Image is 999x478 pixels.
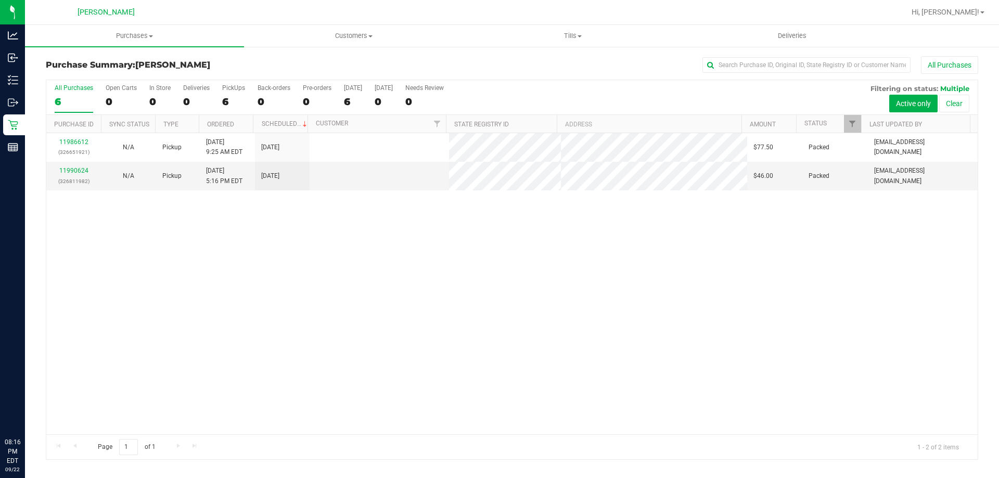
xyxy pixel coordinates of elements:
[25,31,244,41] span: Purchases
[207,121,234,128] a: Ordered
[262,120,309,127] a: Scheduled
[258,84,290,92] div: Back-orders
[163,121,178,128] a: Type
[463,25,682,47] a: Tills
[344,84,362,92] div: [DATE]
[405,84,444,92] div: Needs Review
[206,166,242,186] span: [DATE] 5:16 PM EDT
[78,8,135,17] span: [PERSON_NAME]
[702,57,911,73] input: Search Purchase ID, Original ID, State Registry ID or Customer Name...
[889,95,938,112] button: Active only
[804,120,827,127] a: Status
[8,120,18,130] inline-svg: Retail
[135,60,210,70] span: [PERSON_NAME]
[59,138,88,146] a: 11986612
[375,84,393,92] div: [DATE]
[557,115,741,133] th: Address
[10,395,42,426] iframe: Resource center
[683,25,902,47] a: Deliveries
[8,75,18,85] inline-svg: Inventory
[123,172,134,179] span: Not Applicable
[149,96,171,108] div: 0
[89,439,164,455] span: Page of 1
[753,171,773,181] span: $46.00
[206,137,242,157] span: [DATE] 9:25 AM EDT
[8,97,18,108] inline-svg: Outbound
[8,30,18,41] inline-svg: Analytics
[162,143,182,152] span: Pickup
[183,84,210,92] div: Deliveries
[405,96,444,108] div: 0
[869,121,922,128] a: Last Updated By
[109,121,149,128] a: Sync Status
[183,96,210,108] div: 0
[844,115,861,133] a: Filter
[59,167,88,174] a: 11990624
[245,31,463,41] span: Customers
[429,115,446,133] a: Filter
[921,56,978,74] button: All Purchases
[375,96,393,108] div: 0
[106,84,137,92] div: Open Carts
[454,121,509,128] a: State Registry ID
[8,53,18,63] inline-svg: Inbound
[53,176,95,186] p: (326811982)
[874,166,971,186] span: [EMAIL_ADDRESS][DOMAIN_NAME]
[222,84,245,92] div: PickUps
[909,439,967,455] span: 1 - 2 of 2 items
[8,142,18,152] inline-svg: Reports
[54,121,94,128] a: Purchase ID
[939,95,969,112] button: Clear
[303,96,331,108] div: 0
[344,96,362,108] div: 6
[764,31,821,41] span: Deliveries
[53,147,95,157] p: (326651921)
[119,439,138,455] input: 1
[46,60,356,70] h3: Purchase Summary:
[55,84,93,92] div: All Purchases
[303,84,331,92] div: Pre-orders
[123,143,134,152] button: N/A
[809,171,829,181] span: Packed
[55,96,93,108] div: 6
[25,25,244,47] a: Purchases
[261,171,279,181] span: [DATE]
[753,143,773,152] span: $77.50
[162,171,182,181] span: Pickup
[5,437,20,466] p: 08:16 PM EDT
[123,144,134,151] span: Not Applicable
[940,84,969,93] span: Multiple
[261,143,279,152] span: [DATE]
[874,137,971,157] span: [EMAIL_ADDRESS][DOMAIN_NAME]
[258,96,290,108] div: 0
[809,143,829,152] span: Packed
[464,31,682,41] span: Tills
[123,171,134,181] button: N/A
[912,8,979,16] span: Hi, [PERSON_NAME]!
[316,120,348,127] a: Customer
[149,84,171,92] div: In Store
[750,121,776,128] a: Amount
[106,96,137,108] div: 0
[244,25,463,47] a: Customers
[222,96,245,108] div: 6
[5,466,20,473] p: 09/22
[870,84,938,93] span: Filtering on status:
